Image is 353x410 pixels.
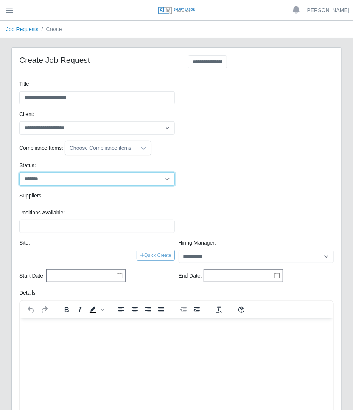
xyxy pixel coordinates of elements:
div: Choose Compliance items [65,141,136,155]
label: Suppliers: [19,192,43,200]
h4: Create Job Request [19,55,171,65]
div: Background color Black [87,304,106,315]
button: Align center [128,304,141,315]
li: Create [39,25,62,33]
label: Title: [19,80,31,88]
button: Align left [115,304,128,315]
button: Help [235,304,248,315]
button: Redo [38,304,51,315]
button: Decrease indent [177,304,190,315]
a: Job Requests [6,26,39,32]
button: Undo [25,304,37,315]
button: Increase indent [190,304,203,315]
button: Quick Create [137,250,174,261]
label: Hiring Manager: [179,239,216,247]
button: Align right [142,304,154,315]
label: Site: [19,239,30,247]
button: Clear formatting [213,304,225,315]
label: Client: [19,110,34,118]
a: [PERSON_NAME] [306,6,349,14]
label: Start Date: [19,272,45,280]
button: Bold [60,304,73,315]
label: Positions Available: [19,209,65,217]
label: Details [19,289,36,297]
label: End Date: [179,272,202,280]
label: Status: [19,162,36,169]
label: Compliance Items: [19,144,63,152]
img: SLM Logo [158,6,196,15]
button: Justify [155,304,168,315]
button: Italic [73,304,86,315]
